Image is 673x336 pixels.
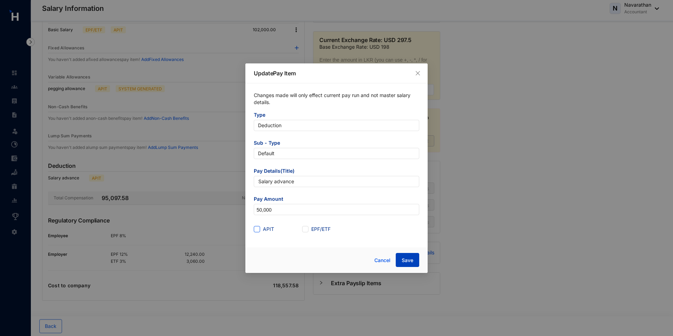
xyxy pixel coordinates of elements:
[414,69,422,77] button: Close
[258,148,415,159] span: Default
[308,225,333,233] span: EPF/ETF
[402,257,413,264] span: Save
[254,167,419,176] span: Pay Details(Title)
[369,253,396,267] button: Cancel
[254,204,419,215] input: Amount
[254,196,419,204] span: Pay Amount
[254,176,419,187] input: Pay item title
[415,70,421,76] span: close
[254,92,419,111] p: Changes made will only effect current pay run and not master salary details.
[396,253,419,267] button: Save
[260,225,277,233] span: APIT
[258,120,415,131] span: Deduction
[254,69,419,77] p: Update Pay Item
[374,256,390,264] span: Cancel
[254,139,419,148] span: Sub - Type
[254,111,419,120] span: Type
